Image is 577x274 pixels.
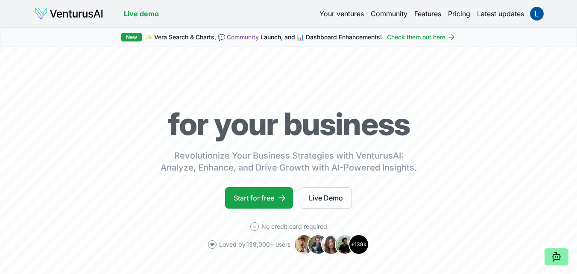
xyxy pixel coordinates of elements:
[530,7,544,21] img: ACg8ocI987qaPboarCfy_7f7cjEWFeWh2o1LlAbdB6vzkYWdtTkWWg=s96-c
[414,9,441,19] a: Features
[387,33,456,41] a: Check them out here
[227,33,259,41] a: Community
[294,234,314,255] img: Avatar 1
[124,9,159,19] a: Live demo
[145,33,382,41] span: ✨ Vera Search & Charts, 💬 Launch, and 📊 Dashboard Enhancements!
[300,187,352,209] a: Live Demo
[448,9,470,19] a: Pricing
[34,7,103,21] img: logo
[225,187,293,209] a: Start for free
[371,9,407,19] a: Community
[308,234,328,255] img: Avatar 2
[477,9,524,19] a: Latest updates
[321,234,342,255] img: Avatar 3
[121,33,142,41] div: New
[335,234,355,255] img: Avatar 4
[319,9,364,19] a: Your ventures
